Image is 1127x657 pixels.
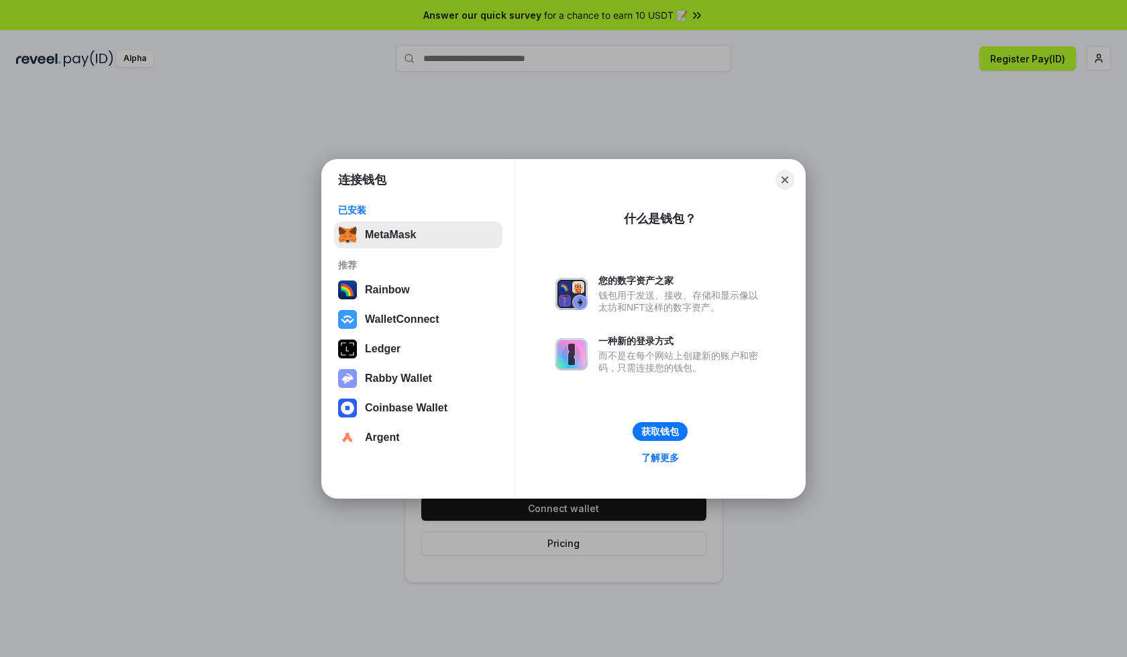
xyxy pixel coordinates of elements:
[633,422,688,441] button: 获取钱包
[555,338,588,370] img: svg+xml,%3Csvg%20xmlns%3D%22http%3A%2F%2Fwww.w3.org%2F2000%2Fsvg%22%20fill%3D%22none%22%20viewBox...
[334,336,502,362] button: Ledger
[334,395,502,421] button: Coinbase Wallet
[338,204,498,216] div: 已安装
[338,172,386,188] h1: 连接钱包
[598,350,765,374] div: 而不是在每个网站上创建新的账户和密码，只需连接您的钱包。
[338,399,357,417] img: svg+xml,%3Csvg%20width%3D%2228%22%20height%3D%2228%22%20viewBox%3D%220%200%2028%2028%22%20fill%3D...
[598,274,765,287] div: 您的数字资产之家
[598,335,765,347] div: 一种新的登录方式
[338,428,357,447] img: svg+xml,%3Csvg%20width%3D%2228%22%20height%3D%2228%22%20viewBox%3D%220%200%2028%2028%22%20fill%3D...
[555,278,588,310] img: svg+xml,%3Csvg%20xmlns%3D%22http%3A%2F%2Fwww.w3.org%2F2000%2Fsvg%22%20fill%3D%22none%22%20viewBox...
[334,424,502,451] button: Argent
[365,313,439,325] div: WalletConnect
[365,402,447,414] div: Coinbase Wallet
[633,449,687,466] a: 了解更多
[338,340,357,358] img: svg+xml,%3Csvg%20xmlns%3D%22http%3A%2F%2Fwww.w3.org%2F2000%2Fsvg%22%20width%3D%2228%22%20height%3...
[338,281,357,299] img: svg+xml,%3Csvg%20width%3D%22120%22%20height%3D%22120%22%20viewBox%3D%220%200%20120%20120%22%20fil...
[365,284,410,296] div: Rainbow
[338,259,498,271] div: 推荐
[365,229,416,241] div: MetaMask
[334,221,502,248] button: MetaMask
[334,276,502,303] button: Rainbow
[365,343,400,355] div: Ledger
[334,306,502,333] button: WalletConnect
[338,225,357,244] img: svg+xml,%3Csvg%20fill%3D%22none%22%20height%3D%2233%22%20viewBox%3D%220%200%2035%2033%22%20width%...
[365,432,400,444] div: Argent
[338,310,357,329] img: svg+xml,%3Csvg%20width%3D%2228%22%20height%3D%2228%22%20viewBox%3D%220%200%2028%2028%22%20fill%3D...
[365,372,432,385] div: Rabby Wallet
[598,289,765,313] div: 钱包用于发送、接收、存储和显示像以太坊和NFT这样的数字资产。
[334,365,502,392] button: Rabby Wallet
[624,211,696,227] div: 什么是钱包？
[775,170,794,189] button: Close
[338,369,357,388] img: svg+xml,%3Csvg%20xmlns%3D%22http%3A%2F%2Fwww.w3.org%2F2000%2Fsvg%22%20fill%3D%22none%22%20viewBox...
[641,425,679,438] div: 获取钱包
[641,452,679,464] div: 了解更多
